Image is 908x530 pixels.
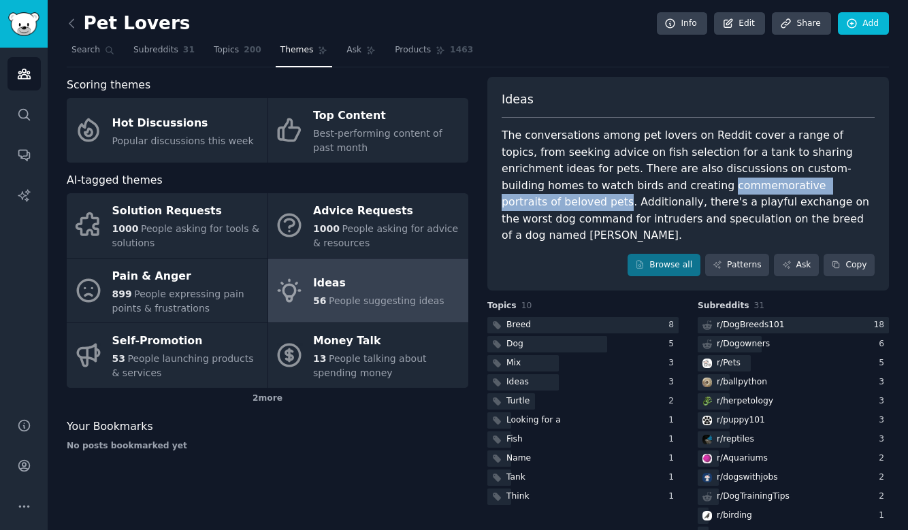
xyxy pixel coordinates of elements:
span: 31 [183,44,195,56]
a: Themes [276,39,333,67]
div: Dog [506,338,523,350]
a: Ideas56People suggesting ideas [268,259,469,323]
div: 6 [879,338,889,350]
div: 1 [668,433,679,446]
span: Ask [346,44,361,56]
a: Petsr/Pets5 [698,355,889,372]
span: 53 [112,353,125,364]
div: Tank [506,471,525,484]
div: 5 [668,338,679,350]
div: Advice Requests [313,201,461,222]
a: Edit [714,12,765,35]
span: 13 [313,353,326,364]
span: Themes [280,44,314,56]
div: 8 [668,319,679,331]
span: Topics [214,44,239,56]
div: r/ dogswithjobs [717,471,778,484]
span: 31 [754,301,765,310]
span: Scoring themes [67,77,150,94]
span: Topics [487,300,517,312]
div: 3 [668,376,679,388]
div: r/ herpetology [717,395,773,408]
a: birdingr/birding1 [698,508,889,525]
a: Ask [342,39,380,67]
a: r/Dogowners6 [698,336,889,353]
a: dogswithjobsr/dogswithjobs2 [698,469,889,486]
a: r/DogBreeds10118 [698,317,889,334]
a: Think1 [487,488,679,506]
span: People asking for advice & resources [313,223,458,248]
div: 3 [879,395,889,408]
a: Dog5 [487,336,679,353]
a: Solution Requests1000People asking for tools & solutions [67,193,267,258]
a: Pain & Anger899People expressing pain points & frustrations [67,259,267,323]
div: r/ reptiles [717,433,754,446]
div: Money Talk [313,331,461,352]
div: 2 [879,471,889,484]
img: GummySearch logo [8,12,39,36]
span: Products [395,44,431,56]
a: herpetologyr/herpetology3 [698,393,889,410]
a: Ideas3 [487,374,679,391]
a: Share [772,12,830,35]
div: 3 [879,376,889,388]
div: r/ DogTrainingTips [717,491,790,503]
span: 1463 [450,44,473,56]
a: Patterns [705,254,769,277]
div: 2 [879,452,889,465]
button: Copy [824,254,875,277]
a: Looking for a1 [487,412,679,429]
span: 10 [521,301,532,310]
div: Think [506,491,530,503]
div: r/ ballpython [717,376,767,388]
span: Ideas [502,91,534,108]
span: People suggesting ideas [329,295,444,306]
img: reptiles [702,435,712,444]
span: 899 [112,288,132,299]
div: No posts bookmarked yet [67,440,468,452]
div: Self-Promotion [112,331,261,352]
div: 1 [879,510,889,522]
div: r/ DogBreeds101 [717,319,785,331]
div: r/ puppy101 [717,414,765,427]
img: Aquariums [702,454,712,463]
span: 56 [313,295,326,306]
div: r/ Pets [717,357,741,369]
a: Aquariumsr/Aquariums2 [698,450,889,467]
img: puppy101 [702,416,712,425]
div: Looking for a [506,414,561,427]
a: puppy101r/puppy1013 [698,412,889,429]
a: r/DogTrainingTips2 [698,488,889,506]
div: Name [506,452,531,465]
a: Advice Requests1000People asking for advice & resources [268,193,469,258]
span: Search [71,44,100,56]
div: 2 [879,491,889,503]
span: People talking about spending money [313,353,427,378]
a: Browse all [628,254,700,277]
a: Breed8 [487,317,679,334]
div: Ideas [506,376,529,388]
div: 1 [668,414,679,427]
div: 3 [668,357,679,369]
span: Popular discussions this week [112,135,254,146]
a: Info [657,12,707,35]
span: 1000 [313,223,340,234]
span: People launching products & services [112,353,254,378]
h2: Pet Lovers [67,13,190,35]
a: Products1463 [390,39,478,67]
a: Subreddits31 [129,39,199,67]
div: r/ birding [717,510,752,522]
div: Turtle [506,395,530,408]
div: 1 [668,471,679,484]
a: Money Talk13People talking about spending money [268,323,469,388]
div: 1 [668,452,679,465]
img: herpetology [702,397,712,406]
span: People expressing pain points & frustrations [112,288,244,314]
div: Solution Requests [112,201,261,222]
img: Pets [702,359,712,368]
span: Best-performing content of past month [313,128,442,153]
a: Fish1 [487,431,679,448]
div: 2 [668,395,679,408]
div: Ideas [313,273,444,295]
div: Top Content [313,105,461,127]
